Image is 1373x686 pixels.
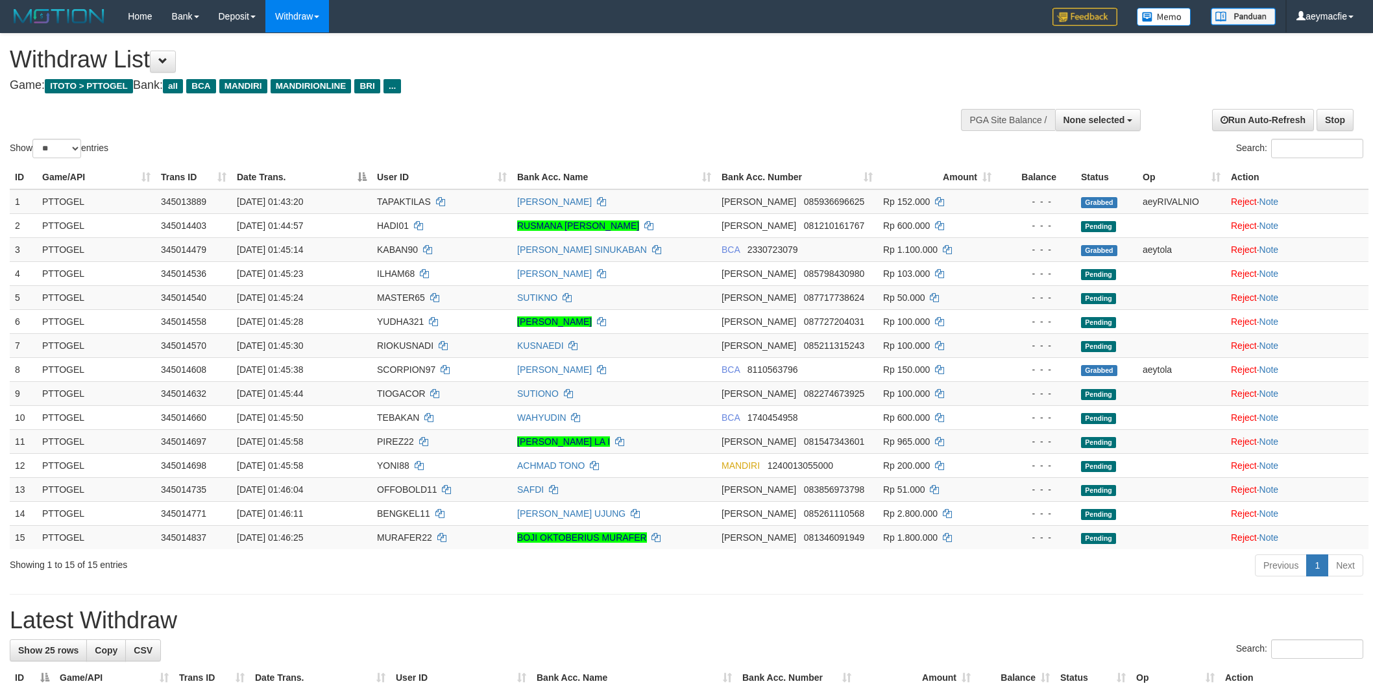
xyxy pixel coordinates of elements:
[747,412,798,423] span: Copy 1740454958 to clipboard
[377,292,425,303] span: MASTER65
[1259,220,1279,231] a: Note
[883,268,930,279] span: Rp 103.000
[377,220,409,231] span: HADI01
[161,220,206,231] span: 345014403
[1231,412,1257,423] a: Reject
[1002,459,1071,472] div: - - -
[883,340,930,351] span: Rp 100.000
[1259,196,1279,207] a: Note
[517,436,610,447] a: [PERSON_NAME] LA I
[804,436,864,447] span: Copy 081547343601 to clipboard
[10,139,108,158] label: Show entries
[1002,195,1071,208] div: - - -
[1226,357,1368,381] td: ·
[1226,213,1368,237] td: ·
[37,261,156,285] td: PTTOGEL
[1137,165,1226,189] th: Op: activate to sort column ascending
[1226,405,1368,429] td: ·
[354,79,380,93] span: BRI
[1081,461,1116,472] span: Pending
[186,79,215,93] span: BCA
[747,364,798,375] span: Copy 8110563796 to clipboard
[1226,501,1368,525] td: ·
[161,196,206,207] span: 345013889
[722,484,796,495] span: [PERSON_NAME]
[883,196,930,207] span: Rp 152.000
[1259,532,1279,543] a: Note
[1137,189,1226,214] td: aeyRIVALNIO
[747,244,798,255] span: Copy 2330723079 to clipboard
[883,508,938,519] span: Rp 2.800.000
[1231,268,1257,279] a: Reject
[1231,508,1257,519] a: Reject
[1226,525,1368,549] td: ·
[722,364,740,375] span: BCA
[722,244,740,255] span: BCA
[161,484,206,495] span: 345014735
[1081,269,1116,280] span: Pending
[1231,196,1257,207] a: Reject
[804,508,864,519] span: Copy 085261110568 to clipboard
[10,237,37,261] td: 3
[883,244,938,255] span: Rp 1.100.000
[517,316,592,327] a: [PERSON_NAME]
[237,196,303,207] span: [DATE] 01:43:20
[219,79,267,93] span: MANDIRI
[961,109,1054,131] div: PGA Site Balance /
[1002,267,1071,280] div: - - -
[37,429,156,453] td: PTTOGEL
[1231,436,1257,447] a: Reject
[377,436,414,447] span: PIREZ22
[232,165,372,189] th: Date Trans.: activate to sort column descending
[10,261,37,285] td: 4
[237,484,303,495] span: [DATE] 01:46:04
[1226,165,1368,189] th: Action
[161,316,206,327] span: 345014558
[804,532,864,543] span: Copy 081346091949 to clipboard
[722,292,796,303] span: [PERSON_NAME]
[1259,436,1279,447] a: Note
[517,340,564,351] a: KUSNAEDI
[37,309,156,333] td: PTTOGEL
[10,6,108,26] img: MOTION_logo.png
[1226,381,1368,405] td: ·
[1259,292,1279,303] a: Note
[1081,485,1116,496] span: Pending
[1259,316,1279,327] a: Note
[1002,243,1071,256] div: - - -
[372,165,512,189] th: User ID: activate to sort column ascending
[1226,333,1368,357] td: ·
[722,436,796,447] span: [PERSON_NAME]
[37,213,156,237] td: PTTOGEL
[10,501,37,525] td: 14
[997,165,1076,189] th: Balance
[517,388,559,399] a: SUTIONO
[1081,509,1116,520] span: Pending
[161,436,206,447] span: 345014697
[237,388,303,399] span: [DATE] 01:45:44
[10,525,37,549] td: 15
[517,196,592,207] a: [PERSON_NAME]
[1002,435,1071,448] div: - - -
[1081,341,1116,352] span: Pending
[37,189,156,214] td: PTTOGEL
[161,340,206,351] span: 345014570
[517,460,585,471] a: ACHMAD TONO
[1271,139,1363,158] input: Search:
[37,525,156,549] td: PTTOGEL
[883,292,925,303] span: Rp 50.000
[512,165,716,189] th: Bank Acc. Name: activate to sort column ascending
[237,508,303,519] span: [DATE] 01:46:11
[161,460,206,471] span: 345014698
[722,220,796,231] span: [PERSON_NAME]
[271,79,352,93] span: MANDIRIONLINE
[1081,533,1116,544] span: Pending
[10,381,37,405] td: 9
[37,357,156,381] td: PTTOGEL
[1231,316,1257,327] a: Reject
[134,645,152,656] span: CSV
[1226,477,1368,501] td: ·
[10,639,87,661] a: Show 25 rows
[1063,115,1125,125] span: None selected
[1328,554,1363,576] a: Next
